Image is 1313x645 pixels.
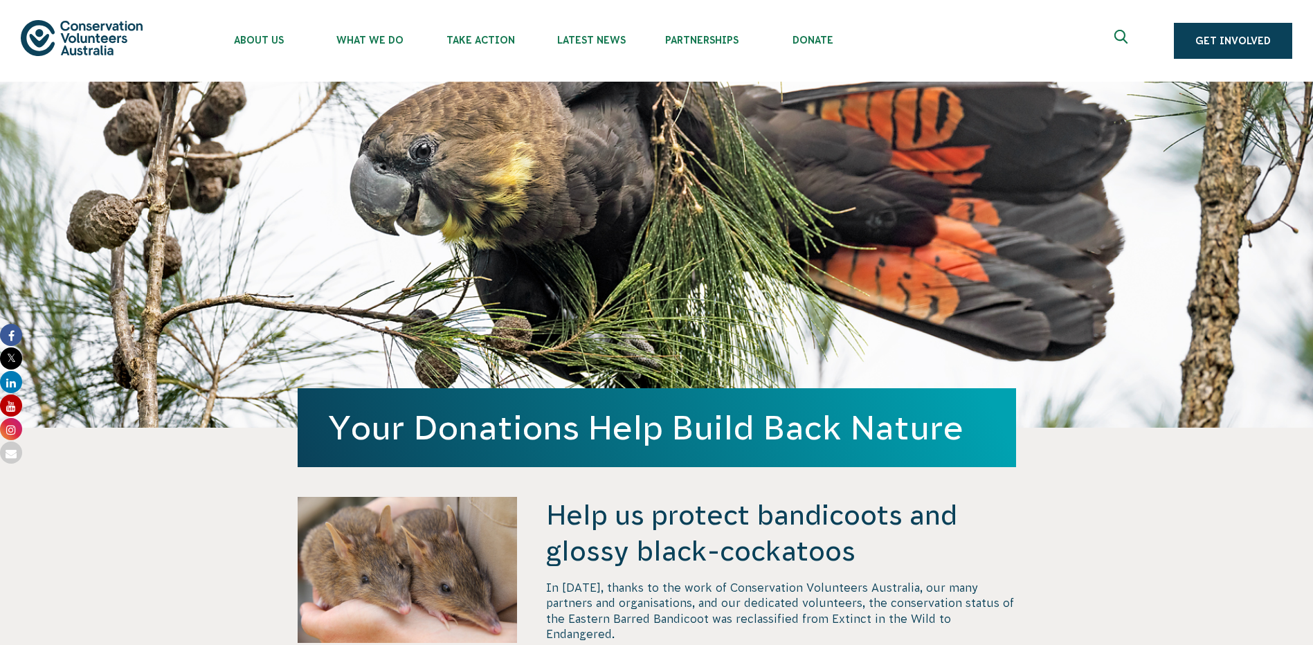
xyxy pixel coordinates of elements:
span: Take Action [425,35,536,46]
span: Expand search box [1114,30,1132,52]
span: Latest News [536,35,646,46]
span: About Us [203,35,314,46]
img: logo.svg [21,20,143,55]
span: Partnerships [646,35,757,46]
a: Get Involved [1174,23,1292,59]
h4: Help us protect bandicoots and glossy black-cockatoos [546,497,1015,569]
button: Expand search box Close search box [1106,24,1139,57]
span: What We Do [314,35,425,46]
h1: Your Donations Help Build Back Nature [328,409,986,446]
span: Donate [757,35,868,46]
span: In [DATE], thanks to the work of Conservation Volunteers Australia, our many partners and organis... [546,581,1014,640]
